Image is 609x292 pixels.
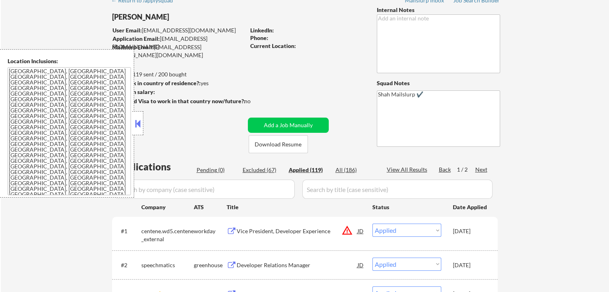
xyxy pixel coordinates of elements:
div: #2 [121,261,135,269]
div: Next [475,166,488,174]
div: All (186) [336,166,376,174]
div: Pending (0) [197,166,237,174]
div: [EMAIL_ADDRESS][DOMAIN_NAME] [113,26,245,34]
div: #1 [121,227,135,235]
strong: User Email: [113,27,142,34]
div: JD [357,258,365,272]
div: Company [141,203,194,211]
div: [EMAIL_ADDRESS][DOMAIN_NAME] [113,35,245,50]
strong: Application Email: [113,35,160,42]
button: Download Resume [249,135,308,153]
div: greenhouse [194,261,227,269]
div: [PERSON_NAME] [112,12,277,22]
div: [DATE] [453,261,488,269]
div: Internal Notes [377,6,500,14]
input: Search by title (case sensitive) [302,180,492,199]
button: warning_amber [342,225,353,236]
div: [EMAIL_ADDRESS][PERSON_NAME][DOMAIN_NAME] [112,43,245,59]
div: 119 sent / 200 bought [112,70,245,78]
div: View All Results [387,166,430,174]
div: Squad Notes [377,79,500,87]
div: Developer Relations Manager [237,261,358,269]
div: ATS [194,203,227,211]
div: Date Applied [453,203,488,211]
input: Search by company (case sensitive) [115,180,295,199]
div: Vice President, Developer Experience [237,227,358,235]
div: Location Inclusions: [8,57,131,65]
strong: LinkedIn: [250,27,274,34]
div: Back [439,166,452,174]
strong: Current Location: [250,42,296,49]
button: Add a Job Manually [248,118,329,133]
div: Status [372,200,441,214]
div: speechmatics [141,261,194,269]
div: no [244,97,267,105]
div: Title [227,203,365,211]
div: Applications [115,162,194,172]
strong: Phone: [250,34,268,41]
div: Excluded (67) [243,166,283,174]
div: 1 / 2 [457,166,475,174]
div: workday [194,227,227,235]
div: JD [357,224,365,238]
div: [DATE] [453,227,488,235]
strong: Can work in country of residence?: [112,80,201,86]
div: centene.wd5.centene_external [141,227,194,243]
strong: Mailslurp Email: [112,44,154,50]
div: Applied (119) [289,166,329,174]
strong: Will need Visa to work in that country now/future?: [112,98,245,104]
div: yes [112,79,243,87]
